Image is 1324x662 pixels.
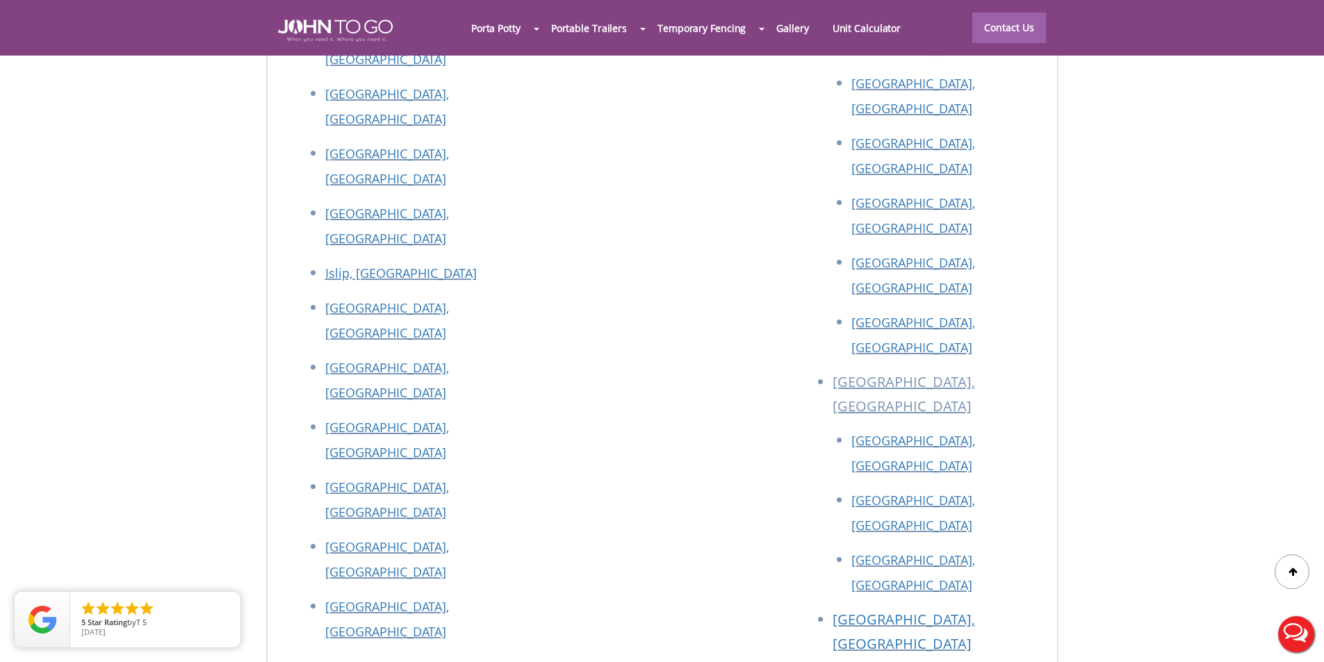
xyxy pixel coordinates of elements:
[81,618,229,628] span: by
[95,600,111,617] li: 
[278,19,393,42] img: JOHN to go
[851,432,975,474] a: [GEOGRAPHIC_DATA], [GEOGRAPHIC_DATA]
[833,610,975,653] a: [GEOGRAPHIC_DATA], [GEOGRAPHIC_DATA]
[325,145,449,187] a: [GEOGRAPHIC_DATA], [GEOGRAPHIC_DATA]
[459,13,532,43] a: Porta Potty
[325,205,449,247] a: [GEOGRAPHIC_DATA], [GEOGRAPHIC_DATA]
[138,600,155,617] li: 
[851,552,975,593] a: [GEOGRAPHIC_DATA], [GEOGRAPHIC_DATA]
[81,617,85,627] span: 5
[851,314,975,356] a: [GEOGRAPHIC_DATA], [GEOGRAPHIC_DATA]
[833,370,1043,428] li: [GEOGRAPHIC_DATA], [GEOGRAPHIC_DATA]
[851,254,975,296] a: [GEOGRAPHIC_DATA], [GEOGRAPHIC_DATA]
[80,600,97,617] li: 
[972,13,1046,43] a: Contact Us
[646,13,758,43] a: Temporary Fencing
[136,617,147,627] span: T S
[325,538,449,580] a: [GEOGRAPHIC_DATA], [GEOGRAPHIC_DATA]
[325,299,449,341] a: [GEOGRAPHIC_DATA], [GEOGRAPHIC_DATA]
[325,85,449,127] a: [GEOGRAPHIC_DATA], [GEOGRAPHIC_DATA]
[1268,606,1324,662] button: Live Chat
[325,419,449,461] a: [GEOGRAPHIC_DATA], [GEOGRAPHIC_DATA]
[325,598,449,640] a: [GEOGRAPHIC_DATA], [GEOGRAPHIC_DATA]
[851,15,975,57] a: [GEOGRAPHIC_DATA], [GEOGRAPHIC_DATA]
[88,617,127,627] span: Star Rating
[765,13,820,43] a: Gallery
[81,627,106,637] span: [DATE]
[851,75,975,117] a: [GEOGRAPHIC_DATA], [GEOGRAPHIC_DATA]
[539,13,639,43] a: Portable Trailers
[851,195,975,236] a: [GEOGRAPHIC_DATA], [GEOGRAPHIC_DATA]
[325,26,449,67] a: [GEOGRAPHIC_DATA], [GEOGRAPHIC_DATA]
[124,600,140,617] li: 
[325,479,449,520] a: [GEOGRAPHIC_DATA], [GEOGRAPHIC_DATA]
[28,606,56,634] img: Review Rating
[851,135,975,176] a: [GEOGRAPHIC_DATA], [GEOGRAPHIC_DATA]
[821,13,913,43] a: Unit Calculator
[109,600,126,617] li: 
[851,492,975,533] a: [GEOGRAPHIC_DATA], [GEOGRAPHIC_DATA]
[325,359,449,401] a: [GEOGRAPHIC_DATA], [GEOGRAPHIC_DATA]
[325,265,477,281] a: Islip, [GEOGRAPHIC_DATA]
